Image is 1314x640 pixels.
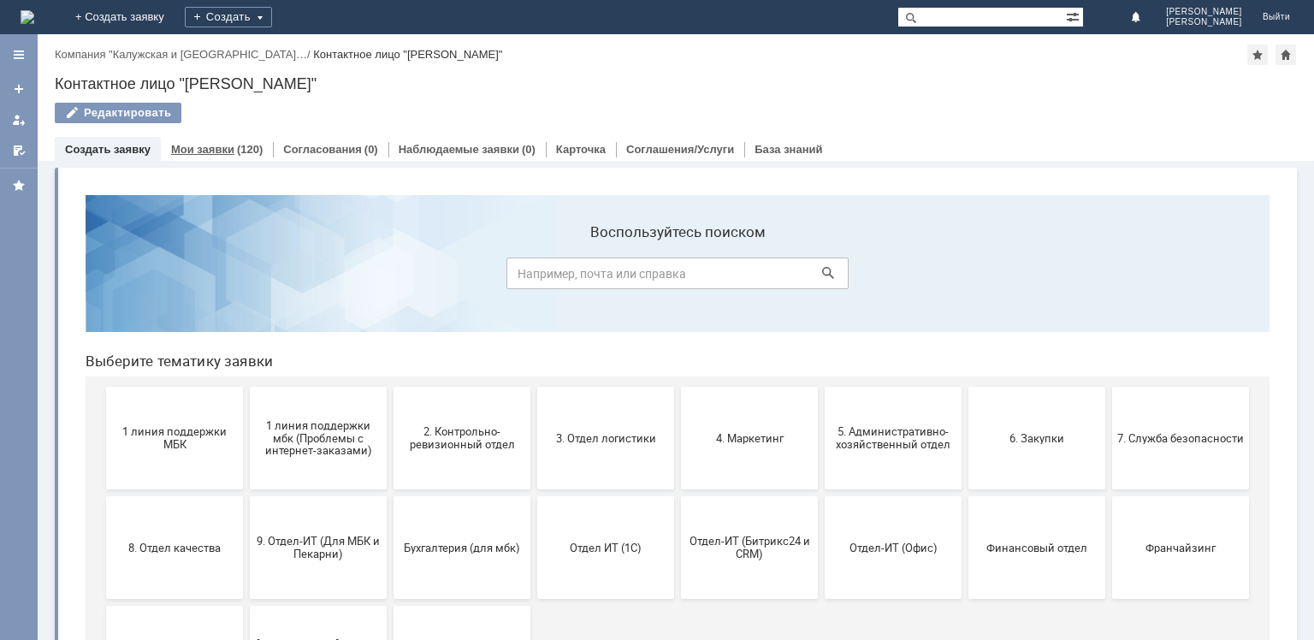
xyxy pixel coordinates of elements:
span: 5. Административно-хозяйственный отдел [758,244,885,270]
button: [PERSON_NAME]. Услуги ИТ для МБК (оформляет L1) [178,424,315,527]
span: Финансовый отдел [902,359,1028,372]
span: [PERSON_NAME] [1166,17,1242,27]
div: Контактное лицо "[PERSON_NAME]" [55,75,1297,92]
button: 6. Закупки [897,205,1033,308]
button: 7. Служба безопасности [1040,205,1177,308]
div: / [55,48,313,61]
span: 9. Отдел-ИТ (Для МБК и Пекарни) [183,353,310,379]
span: 3. Отдел логистики [471,250,597,263]
span: Бухгалтерия (для мбк) [327,359,453,372]
button: Франчайзинг [1040,315,1177,418]
a: Согласования [283,143,362,156]
span: 6. Закупки [902,250,1028,263]
label: Воспользуйтесь поиском [435,42,777,59]
button: не актуален [322,424,459,527]
a: Создать заявку [65,143,151,156]
span: 8. Отдел качества [39,359,166,372]
button: Отдел ИТ (1С) [465,315,602,418]
span: [PERSON_NAME] [1166,7,1242,17]
span: 2. Контрольно-ревизионный отдел [327,244,453,270]
button: 1 линия поддержки МБК [34,205,171,308]
span: Отдел ИТ (1С) [471,359,597,372]
a: Карточка [556,143,606,156]
div: Добавить в избранное [1247,44,1268,65]
a: Мои заявки [5,106,33,133]
span: 7. Служба безопасности [1045,250,1172,263]
img: logo [21,10,34,24]
button: 2. Контрольно-ревизионный отдел [322,205,459,308]
a: Создать заявку [5,75,33,103]
span: 4. Маркетинг [614,250,741,263]
span: 1 линия поддержки МБК [39,244,166,270]
a: База знаний [755,143,822,156]
span: 1 линия поддержки мбк (Проблемы с интернет-заказами) [183,237,310,276]
div: (120) [237,143,263,156]
button: Это соглашение не активно! [34,424,171,527]
button: Бухгалтерия (для мбк) [322,315,459,418]
span: не актуален [327,469,453,482]
div: Сделать домашней страницей [1276,44,1296,65]
a: Мои заявки [171,143,234,156]
button: Отдел-ИТ (Битрикс24 и CRM) [609,315,746,418]
button: 8. Отдел качества [34,315,171,418]
span: Расширенный поиск [1066,8,1083,24]
div: (0) [364,143,378,156]
button: 1 линия поддержки мбк (Проблемы с интернет-заказами) [178,205,315,308]
button: 3. Отдел логистики [465,205,602,308]
span: Это соглашение не активно! [39,463,166,489]
input: Например, почта или справка [435,76,777,108]
span: Отдел-ИТ (Офис) [758,359,885,372]
a: Компания "Калужская и [GEOGRAPHIC_DATA]… [55,48,307,61]
a: Мои согласования [5,137,33,164]
button: 5. Административно-хозяйственный отдел [753,205,890,308]
button: Отдел-ИТ (Офис) [753,315,890,418]
a: Наблюдаемые заявки [399,143,519,156]
button: 4. Маркетинг [609,205,746,308]
span: Франчайзинг [1045,359,1172,372]
span: [PERSON_NAME]. Услуги ИТ для МБК (оформляет L1) [183,456,310,495]
header: Выберите тематику заявки [14,171,1198,188]
button: 9. Отдел-ИТ (Для МБК и Пекарни) [178,315,315,418]
a: Перейти на домашнюю страницу [21,10,34,24]
button: Финансовый отдел [897,315,1033,418]
div: Контактное лицо "[PERSON_NAME]" [313,48,502,61]
div: (0) [522,143,536,156]
span: Отдел-ИТ (Битрикс24 и CRM) [614,353,741,379]
a: Соглашения/Услуги [626,143,734,156]
div: Создать [185,7,272,27]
